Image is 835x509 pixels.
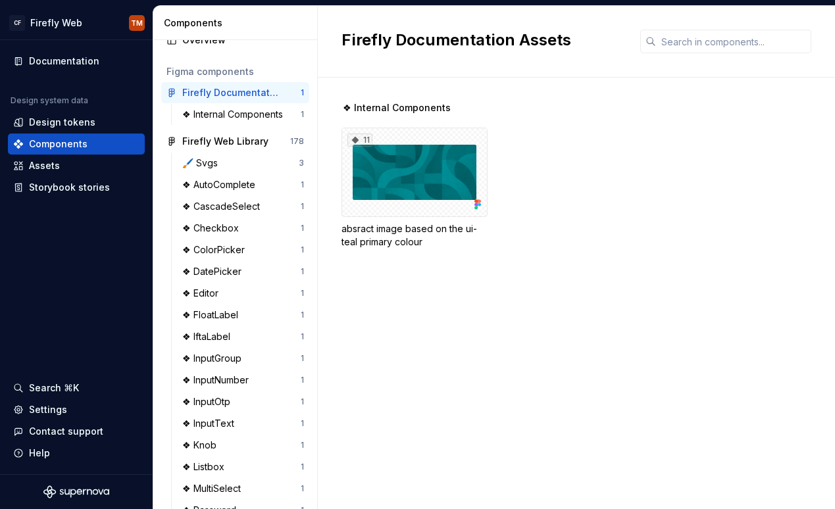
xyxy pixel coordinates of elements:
div: Firefly Documentation Assets [182,86,280,99]
div: ❖ AutoComplete [182,178,261,191]
button: CFFirefly WebTM [3,9,150,37]
div: ❖ Editor [182,287,224,300]
div: 1 [301,288,304,299]
div: 1 [301,375,304,385]
div: Firefly Web Library [182,135,268,148]
div: Components [164,16,312,30]
div: ❖ InputNumber [182,374,254,387]
div: ❖ InputText [182,417,240,430]
div: 1 [301,223,304,233]
a: Firefly Documentation Assets1 [161,82,309,103]
div: 1 [301,483,304,494]
a: Documentation [8,51,145,72]
div: 1 [301,440,304,450]
div: Storybook stories [29,181,110,194]
div: ❖ Knob [182,439,222,452]
div: 1 [301,180,304,190]
a: ❖ IftaLabel1 [177,326,309,347]
a: ❖ Listbox1 [177,456,309,477]
a: ❖ ColorPicker1 [177,239,309,260]
button: Help [8,443,145,464]
div: Figma components [166,65,304,78]
div: 1 [301,245,304,255]
a: Assets [8,155,145,176]
input: Search in components... [656,30,811,53]
div: ❖ Internal Components [182,108,288,121]
div: 1 [301,353,304,364]
div: ❖ IftaLabel [182,330,236,343]
div: ❖ DatePicker [182,265,247,278]
button: Search ⌘K [8,377,145,399]
div: 1 [301,462,304,472]
a: ❖ InputText1 [177,413,309,434]
a: ❖ Editor1 [177,283,309,304]
div: 1 [301,418,304,429]
a: ❖ InputNumber1 [177,370,309,391]
div: 3 [299,158,304,168]
a: Overview [161,30,309,51]
div: Settings [29,403,67,416]
a: Components [8,133,145,155]
div: 1 [301,266,304,277]
div: 1 [301,331,304,342]
div: absract image based on the ui-teal primary colour [342,222,488,249]
div: ❖ MultiSelect [182,482,246,495]
div: ❖ ColorPicker [182,243,250,256]
div: ❖ InputGroup [182,352,247,365]
div: Search ⌘K [29,381,79,395]
a: ❖ FloatLabel1 [177,304,309,326]
div: Design system data [11,95,88,106]
button: Contact support [8,421,145,442]
div: ❖ CascadeSelect [182,200,265,213]
div: Contact support [29,425,103,438]
div: ❖ Listbox [182,460,230,473]
div: Design tokens [29,116,95,129]
div: 1 [301,87,304,98]
div: Overview [182,34,304,47]
a: 🖌️ Svgs3 [177,153,309,174]
span: ❖ Internal Components [343,101,451,114]
div: 11absract image based on the ui-teal primary colour [342,128,488,249]
a: ❖ InputOtp1 [177,391,309,412]
div: 1 [301,397,304,407]
div: TM [131,18,143,28]
a: Storybook stories [8,177,145,198]
a: ❖ MultiSelect1 [177,478,309,499]
div: ❖ FloatLabel [182,308,243,322]
a: ❖ AutoComplete1 [177,174,309,195]
a: ❖ DatePicker1 [177,261,309,282]
a: Design tokens [8,112,145,133]
div: Components [29,137,88,151]
a: Settings [8,399,145,420]
h2: Firefly Documentation Assets [342,30,571,51]
a: ❖ Knob1 [177,435,309,456]
div: 1 [301,109,304,120]
div: 178 [290,136,304,147]
a: ❖ CascadeSelect1 [177,196,309,217]
a: Firefly Web Library178 [161,131,309,152]
div: 1 [301,201,304,212]
div: 1 [301,310,304,320]
a: ❖ InputGroup1 [177,348,309,369]
div: CF [9,15,25,31]
div: Documentation [29,55,99,68]
svg: Supernova Logo [43,485,109,498]
div: Help [29,447,50,460]
div: 🖌️ Svgs [182,157,223,170]
div: Assets [29,159,60,172]
div: Firefly Web [30,16,82,30]
div: ❖ Checkbox [182,222,244,235]
a: ❖ Checkbox1 [177,218,309,239]
div: 11 [347,133,372,147]
a: ❖ Internal Components1 [177,104,309,125]
div: ❖ InputOtp [182,395,236,408]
